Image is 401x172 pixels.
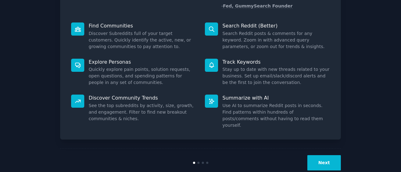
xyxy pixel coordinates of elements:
div: - [221,3,293,9]
dd: Stay up to date with new threads related to your business. Set up email/slack/discord alerts and ... [222,66,330,86]
p: Summarize with AI [222,95,330,101]
dd: Use AI to summarize Reddit posts in seconds. Find patterns within hundreds of posts/comments with... [222,102,330,129]
p: Explore Personas [89,59,196,65]
a: Fed, GummySearch Founder [223,3,293,9]
p: Search Reddit (Better) [222,22,330,29]
dd: Discover Subreddits full of your target customers. Quickly identify the active, new, or growing c... [89,30,196,50]
p: Find Communities [89,22,196,29]
p: Track Keywords [222,59,330,65]
dd: See the top subreddits by activity, size, growth, and engagement. Filter to find new breakout com... [89,102,196,122]
dd: Quickly explore pain points, solution requests, open questions, and spending patterns for people ... [89,66,196,86]
dd: Search Reddit posts & comments for any keyword. Zoom in with advanced query parameters, or zoom o... [222,30,330,50]
button: Next [307,155,341,170]
p: Discover Community Trends [89,95,196,101]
